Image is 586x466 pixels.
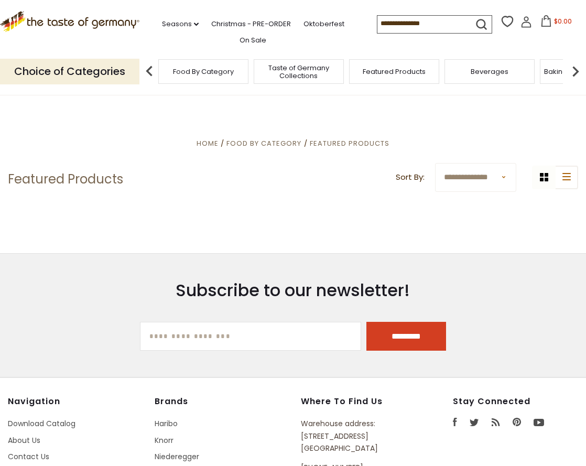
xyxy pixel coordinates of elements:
[240,35,266,46] a: On Sale
[301,418,409,454] p: Warehouse address: [STREET_ADDRESS] [GEOGRAPHIC_DATA]
[554,17,572,26] span: $0.00
[8,435,40,446] a: About Us
[140,280,447,301] h3: Subscribe to our newsletter!
[8,418,75,429] a: Download Catalog
[257,64,341,80] a: Taste of Germany Collections
[155,435,173,446] a: Knorr
[8,451,49,462] a: Contact Us
[139,61,160,82] img: previous arrow
[310,138,389,148] a: Featured Products
[396,171,425,184] label: Sort By:
[226,138,301,148] a: Food By Category
[8,396,145,407] h4: Navigation
[303,18,344,30] a: Oktoberfest
[453,396,578,407] h4: Stay Connected
[471,68,508,75] a: Beverages
[534,15,579,31] button: $0.00
[197,138,219,148] a: Home
[363,68,426,75] a: Featured Products
[173,68,234,75] a: Food By Category
[8,171,123,187] h1: Featured Products
[301,396,409,407] h4: Where to find us
[162,18,199,30] a: Seasons
[155,418,178,429] a: Haribo
[155,451,199,462] a: Niederegger
[565,61,586,82] img: next arrow
[155,396,291,407] h4: Brands
[211,18,291,30] a: Christmas - PRE-ORDER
